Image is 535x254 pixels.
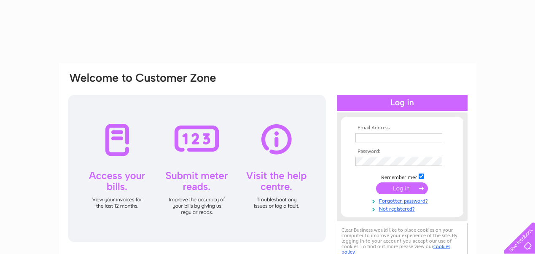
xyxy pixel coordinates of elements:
[353,149,451,155] th: Password:
[353,172,451,181] td: Remember me?
[355,196,451,204] a: Forgotten password?
[376,182,428,194] input: Submit
[355,204,451,212] a: Not registered?
[353,125,451,131] th: Email Address:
